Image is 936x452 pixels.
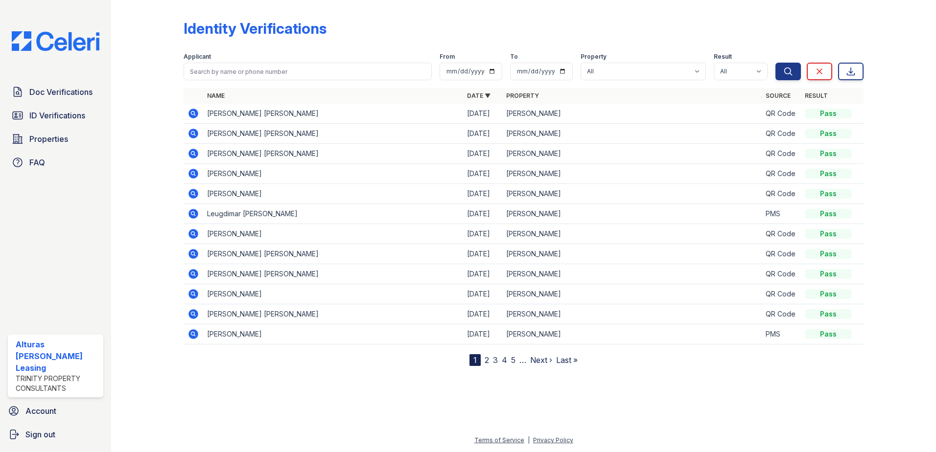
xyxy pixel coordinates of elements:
[556,355,578,365] a: Last »
[805,189,852,199] div: Pass
[463,124,502,144] td: [DATE]
[4,425,107,444] a: Sign out
[762,284,801,304] td: QR Code
[493,355,498,365] a: 3
[502,284,762,304] td: [PERSON_NAME]
[203,124,463,144] td: [PERSON_NAME] [PERSON_NAME]
[203,244,463,264] td: [PERSON_NAME] [PERSON_NAME]
[203,284,463,304] td: [PERSON_NAME]
[203,144,463,164] td: [PERSON_NAME] [PERSON_NAME]
[463,264,502,284] td: [DATE]
[463,244,502,264] td: [DATE]
[207,92,225,99] a: Name
[533,436,573,444] a: Privacy Policy
[8,153,103,172] a: FAQ
[463,204,502,224] td: [DATE]
[463,184,502,204] td: [DATE]
[502,304,762,324] td: [PERSON_NAME]
[502,124,762,144] td: [PERSON_NAME]
[485,355,489,365] a: 2
[581,53,607,61] label: Property
[29,110,85,121] span: ID Verifications
[805,289,852,299] div: Pass
[530,355,552,365] a: Next ›
[29,157,45,168] span: FAQ
[25,429,55,440] span: Sign out
[762,304,801,324] td: QR Code
[762,324,801,344] td: PMS
[805,269,852,279] div: Pass
[463,164,502,184] td: [DATE]
[25,405,56,417] span: Account
[8,106,103,125] a: ID Verifications
[528,436,530,444] div: |
[502,264,762,284] td: [PERSON_NAME]
[29,133,68,145] span: Properties
[16,374,99,393] div: Trinity Property Consultants
[502,164,762,184] td: [PERSON_NAME]
[805,129,852,138] div: Pass
[463,104,502,124] td: [DATE]
[762,204,801,224] td: PMS
[805,249,852,259] div: Pass
[4,401,107,421] a: Account
[502,184,762,204] td: [PERSON_NAME]
[203,184,463,204] td: [PERSON_NAME]
[805,229,852,239] div: Pass
[805,309,852,319] div: Pass
[519,354,526,366] span: …
[440,53,455,61] label: From
[762,104,801,124] td: QR Code
[203,324,463,344] td: [PERSON_NAME]
[762,144,801,164] td: QR Code
[184,20,327,37] div: Identity Verifications
[203,204,463,224] td: Leugdimar [PERSON_NAME]
[203,264,463,284] td: [PERSON_NAME] [PERSON_NAME]
[463,304,502,324] td: [DATE]
[8,82,103,102] a: Doc Verifications
[805,209,852,219] div: Pass
[203,224,463,244] td: [PERSON_NAME]
[805,109,852,118] div: Pass
[502,324,762,344] td: [PERSON_NAME]
[506,92,539,99] a: Property
[463,144,502,164] td: [DATE]
[184,53,211,61] label: Applicant
[762,244,801,264] td: QR Code
[463,324,502,344] td: [DATE]
[502,224,762,244] td: [PERSON_NAME]
[4,31,107,51] img: CE_Logo_Blue-a8612792a0a2168367f1c8372b55b34899dd931a85d93a1a3d3e32e68fde9ad4.png
[766,92,791,99] a: Source
[203,104,463,124] td: [PERSON_NAME] [PERSON_NAME]
[762,264,801,284] td: QR Code
[469,354,481,366] div: 1
[467,92,491,99] a: Date ▼
[502,244,762,264] td: [PERSON_NAME]
[463,284,502,304] td: [DATE]
[805,329,852,339] div: Pass
[762,124,801,144] td: QR Code
[762,224,801,244] td: QR Code
[510,53,518,61] label: To
[463,224,502,244] td: [DATE]
[16,339,99,374] div: Alturas [PERSON_NAME] Leasing
[511,355,515,365] a: 5
[203,304,463,324] td: [PERSON_NAME] [PERSON_NAME]
[805,92,828,99] a: Result
[502,144,762,164] td: [PERSON_NAME]
[203,164,463,184] td: [PERSON_NAME]
[714,53,732,61] label: Result
[762,184,801,204] td: QR Code
[184,63,432,80] input: Search by name or phone number
[474,436,524,444] a: Terms of Service
[805,169,852,179] div: Pass
[29,86,93,98] span: Doc Verifications
[502,104,762,124] td: [PERSON_NAME]
[8,129,103,149] a: Properties
[805,149,852,158] div: Pass
[502,355,507,365] a: 4
[502,204,762,224] td: [PERSON_NAME]
[762,164,801,184] td: QR Code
